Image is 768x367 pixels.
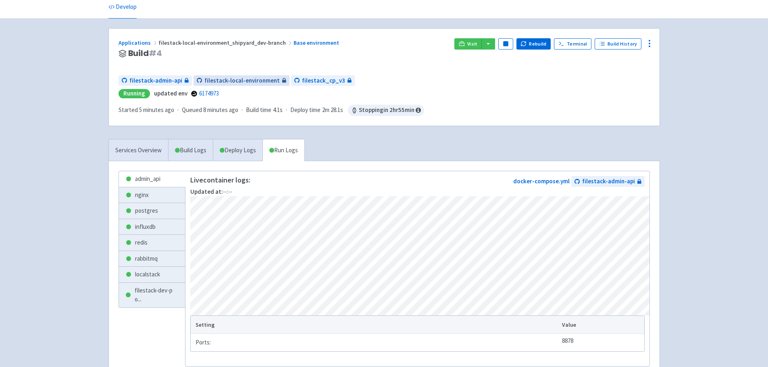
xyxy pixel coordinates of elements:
[119,203,185,219] a: postgres
[154,89,187,97] strong: updated env
[273,106,283,115] span: 4.1s
[149,48,162,59] span: # 4
[190,188,232,195] span: --:--
[498,38,513,50] button: Pause
[560,316,644,334] th: Value
[560,334,644,351] td: 8878
[139,106,174,114] time: 5 minutes ago
[169,139,213,162] a: Build Logs
[262,139,304,162] a: Run Logs
[190,176,250,184] p: Live container logs:
[454,38,482,50] a: Visit
[213,139,262,162] a: Deploy Logs
[582,177,635,186] span: filestack-admin-api
[119,235,185,251] a: redis
[191,334,560,351] td: Ports:
[322,106,343,115] span: 2m 28.1s
[119,89,150,98] div: Running
[109,139,168,162] a: Services Overview
[516,38,551,50] button: Rebuild
[190,188,223,195] strong: Updated at:
[119,251,185,267] a: rabbitmq
[203,106,238,114] time: 8 minutes ago
[129,76,182,85] span: filestack-admin-api
[119,283,185,307] a: filestack-dev-po...
[119,171,185,187] a: admin_api
[119,39,158,46] a: Applications
[158,39,293,46] span: filestack-local-environment_shipyard_dev-branch
[119,267,185,282] a: localstack
[595,38,641,50] a: Build History
[135,286,179,304] span: filestack-dev-po ...
[119,219,185,235] a: influxdb
[182,106,238,114] span: Queued
[467,41,478,47] span: Visit
[571,176,645,187] a: filestack-admin-api
[302,76,345,85] span: filestack_cp_v3
[119,187,185,203] a: nginx
[348,105,424,116] span: Stopping in 2 hr 55 min
[128,49,162,58] span: Build
[119,106,174,114] span: Started
[119,75,192,86] a: filestack-admin-api
[191,316,560,334] th: Setting
[291,75,355,86] a: filestack_cp_v3
[246,106,271,115] span: Build time
[290,106,321,115] span: Deploy time
[119,105,424,116] div: · · ·
[204,76,280,85] span: filestack-local-environment
[199,89,219,97] a: 6174973
[554,38,591,50] a: Terminal
[194,75,289,86] a: filestack-local-environment
[293,39,340,46] a: Base environment
[513,177,570,185] a: docker-compose.yml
